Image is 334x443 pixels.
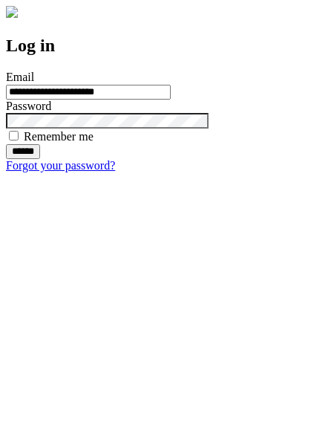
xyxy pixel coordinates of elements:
label: Email [6,71,34,83]
img: logo-4e3dc11c47720685a147b03b5a06dd966a58ff35d612b21f08c02c0306f2b779.png [6,6,18,18]
a: Forgot your password? [6,159,115,172]
label: Password [6,100,51,112]
label: Remember me [24,130,94,143]
h2: Log in [6,36,328,56]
